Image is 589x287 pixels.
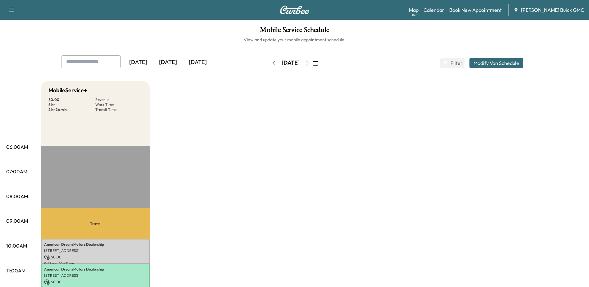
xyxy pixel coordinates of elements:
[44,267,147,272] p: American Dream Motors Dealership
[409,6,419,14] a: MapBeta
[280,6,310,14] img: Curbee Logo
[6,143,28,151] p: 06:00AM
[41,208,150,239] p: Travel
[48,107,95,112] p: 2 hr 26 min
[48,97,95,102] p: $ 0.00
[95,97,142,102] p: Revenue
[469,58,523,68] button: Modify Van Schedule
[451,59,462,67] span: Filter
[6,37,583,43] h6: View and update your mobile appointment schedule.
[6,26,583,37] h1: Mobile Service Schedule
[424,6,444,14] a: Calendar
[95,102,142,107] p: Work Time
[44,273,147,278] p: [STREET_ADDRESS]
[6,168,27,175] p: 07:00AM
[123,55,153,70] div: [DATE]
[95,107,142,112] p: Transit Time
[48,102,95,107] p: 6 hr
[153,55,183,70] div: [DATE]
[412,13,419,17] div: Beta
[44,261,147,266] p: 9:43 am - 10:43 am
[449,6,502,14] a: Book New Appointment
[44,279,147,285] p: $ 0.00
[521,6,584,14] span: [PERSON_NAME] Buick GMC
[44,242,147,247] p: American Dream Motors Dealership
[6,193,28,200] p: 08:00AM
[6,267,25,274] p: 11:00AM
[282,59,300,67] div: [DATE]
[6,217,28,225] p: 09:00AM
[44,248,147,253] p: [STREET_ADDRESS]
[44,254,147,260] p: $ 0.00
[48,86,87,95] h5: MobileService+
[183,55,213,70] div: [DATE]
[440,58,464,68] button: Filter
[6,242,27,249] p: 10:00AM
